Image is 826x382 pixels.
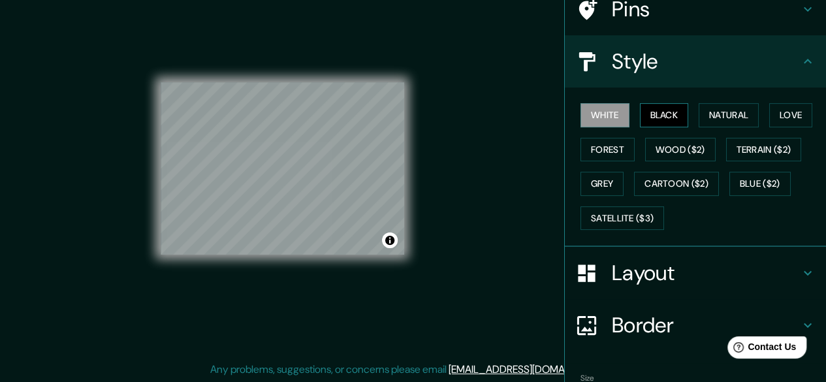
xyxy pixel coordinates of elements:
div: Layout [565,247,826,299]
button: Terrain ($2) [726,138,802,162]
button: Blue ($2) [729,172,791,196]
a: [EMAIL_ADDRESS][DOMAIN_NAME] [449,362,610,376]
p: Any problems, suggestions, or concerns please email . [210,362,612,377]
button: Black [640,103,689,127]
button: Cartoon ($2) [634,172,719,196]
button: Forest [580,138,635,162]
button: Grey [580,172,624,196]
button: Toggle attribution [382,232,398,248]
h4: Border [612,312,800,338]
button: Natural [699,103,759,127]
h4: Layout [612,260,800,286]
button: White [580,103,629,127]
button: Love [769,103,812,127]
div: Style [565,35,826,88]
canvas: Map [161,82,404,255]
div: Border [565,299,826,351]
button: Wood ($2) [645,138,716,162]
iframe: Help widget launcher [710,331,812,368]
h4: Style [612,48,800,74]
button: Satellite ($3) [580,206,664,231]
